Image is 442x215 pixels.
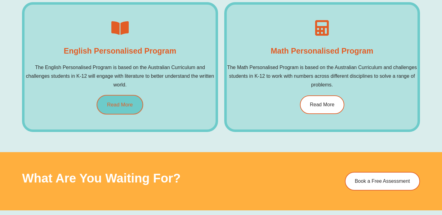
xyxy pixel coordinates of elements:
[310,102,334,107] span: Read More
[227,63,417,89] p: The Math Personalised Program is based on the Australian Curriculum and challenges students in K-...
[271,45,373,57] h4: Math Personalised Program
[25,63,215,89] p: The English Personalised Program is based on the Australian Curriculum and challenges students in...
[300,95,344,114] a: Read More
[97,95,143,115] a: Read More
[107,102,133,107] span: Read More
[64,45,176,57] h4: English Personalised Program
[22,172,335,184] h3: What are you waiting for?
[336,145,442,215] iframe: Chat Widget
